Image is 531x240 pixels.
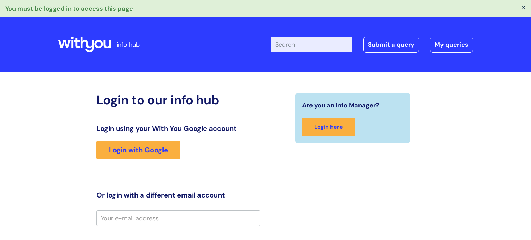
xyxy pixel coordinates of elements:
input: Your e-mail address [96,210,260,226]
h2: Login to our info hub [96,93,260,107]
span: Are you an Info Manager? [302,100,379,111]
button: × [522,4,526,10]
input: Search [271,37,352,52]
h3: Login using your With You Google account [96,124,260,133]
a: Login with Google [96,141,180,159]
a: Login here [302,118,355,136]
a: Submit a query [363,37,419,52]
h3: Or login with a different email account [96,191,260,199]
a: My queries [430,37,473,52]
p: info hub [117,39,140,50]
